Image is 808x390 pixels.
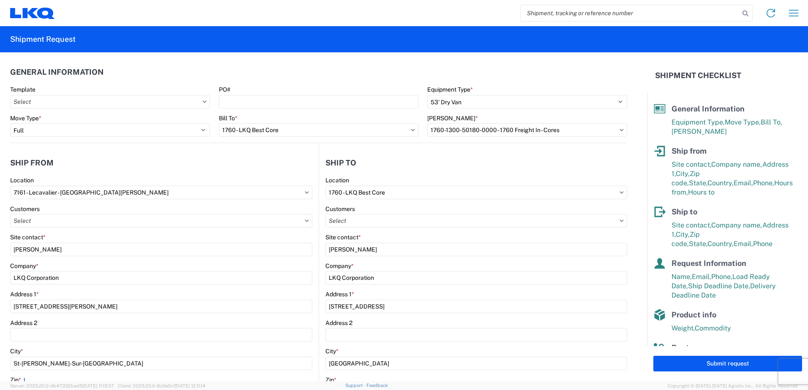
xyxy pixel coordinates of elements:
[692,273,711,281] span: Email,
[761,118,782,126] span: Bill To,
[10,347,23,355] label: City
[10,262,38,270] label: Company
[325,186,627,199] input: Select
[118,383,205,388] span: Client: 2025.20.0-8c6e0cf
[325,347,338,355] label: City
[672,146,707,155] span: Ship from
[325,176,349,184] label: Location
[10,376,28,384] label: Zip
[219,114,237,122] label: Bill To
[325,319,352,327] label: Address 2
[175,383,205,388] span: [DATE] 12:11:14
[753,240,773,248] span: Phone
[672,118,725,126] span: Equipment Type,
[10,290,39,298] label: Address 1
[427,123,627,137] input: Select
[10,176,34,184] label: Location
[366,383,388,388] a: Feedback
[345,383,366,388] a: Support
[10,319,37,327] label: Address 2
[10,186,312,199] input: Select
[689,240,707,248] span: State,
[688,282,750,290] span: Ship Deadline Date,
[676,230,690,238] span: City,
[325,262,354,270] label: Company
[725,118,761,126] span: Move Type,
[707,240,734,248] span: Country,
[10,114,41,122] label: Move Type
[10,68,104,76] h2: General Information
[325,159,356,167] h2: Ship to
[672,160,711,168] span: Site contact,
[734,240,753,248] span: Email,
[10,383,114,388] span: Server: 2025.20.0-db47332bad5
[672,259,746,268] span: Request Information
[711,273,732,281] span: Phone,
[427,86,473,93] label: Equipment Type
[325,290,354,298] label: Address 1
[219,86,230,93] label: PO#
[10,205,40,213] label: Customers
[219,123,419,137] input: Select
[521,5,740,21] input: Shipment, tracking or reference number
[10,95,210,108] input: Select
[672,310,716,319] span: Product info
[672,207,697,216] span: Ship to
[655,70,741,81] h2: Shipment Checklist
[672,104,745,113] span: General Information
[688,188,715,196] span: Hours to
[672,343,693,352] span: Route
[711,221,762,229] span: Company name,
[753,179,774,187] span: Phone,
[325,205,355,213] label: Customers
[672,127,727,135] span: [PERSON_NAME]
[734,179,753,187] span: Email,
[325,214,627,227] input: Select
[82,383,114,388] span: [DATE] 11:13:37
[711,160,762,168] span: Company name,
[653,356,802,371] button: Submit request
[695,324,731,332] span: Commodity
[689,179,707,187] span: State,
[672,221,711,229] span: Site contact,
[707,179,734,187] span: Country,
[10,159,54,167] h2: Ship from
[668,382,798,390] span: Copyright © [DATE]-[DATE] Agistix Inc., All Rights Reserved
[325,233,361,241] label: Site contact
[672,273,692,281] span: Name,
[10,34,76,44] h2: Shipment Request
[10,233,46,241] label: Site contact
[672,324,695,332] span: Weight,
[10,214,312,227] input: Select
[325,376,336,384] label: Zip
[427,114,478,122] label: [PERSON_NAME]
[676,170,690,178] span: City,
[10,86,35,93] label: Template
